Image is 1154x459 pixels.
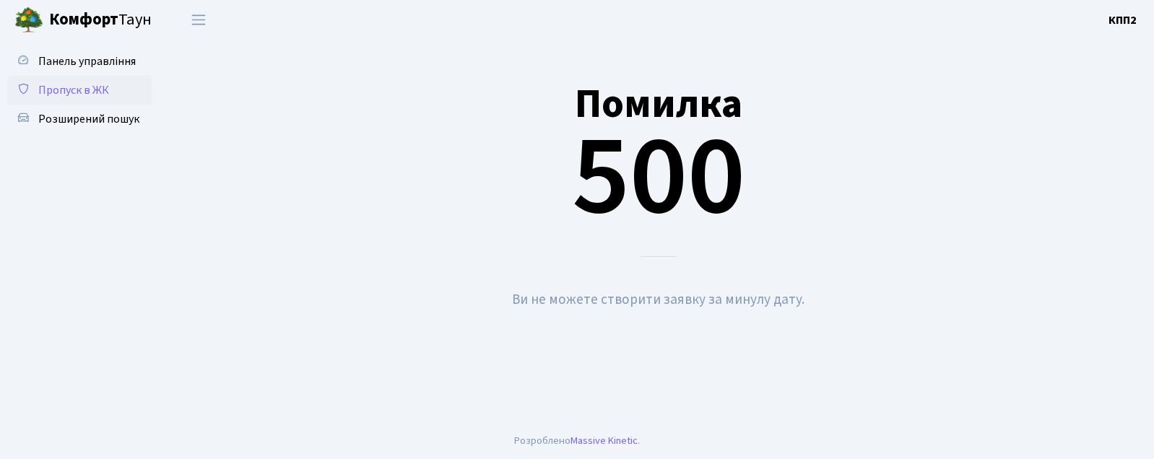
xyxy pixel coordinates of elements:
[49,8,118,31] b: Комфорт
[1109,12,1137,28] b: КПП2
[514,433,640,449] div: Розроблено .
[184,45,1132,257] div: 500
[181,8,217,32] button: Переключити навігацію
[38,111,139,127] span: Розширений пошук
[575,76,742,133] small: Помилка
[38,82,109,98] span: Пропуск в ЖК
[7,105,152,134] a: Розширений пошук
[571,433,638,448] a: Massive Kinetic
[7,47,152,76] a: Панель управління
[512,289,804,310] small: Ви не можете створити заявку за минулу дату.
[38,53,136,69] span: Панель управління
[14,6,43,35] img: logo.png
[49,8,152,32] span: Таун
[7,76,152,105] a: Пропуск в ЖК
[1109,12,1137,29] a: КПП2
